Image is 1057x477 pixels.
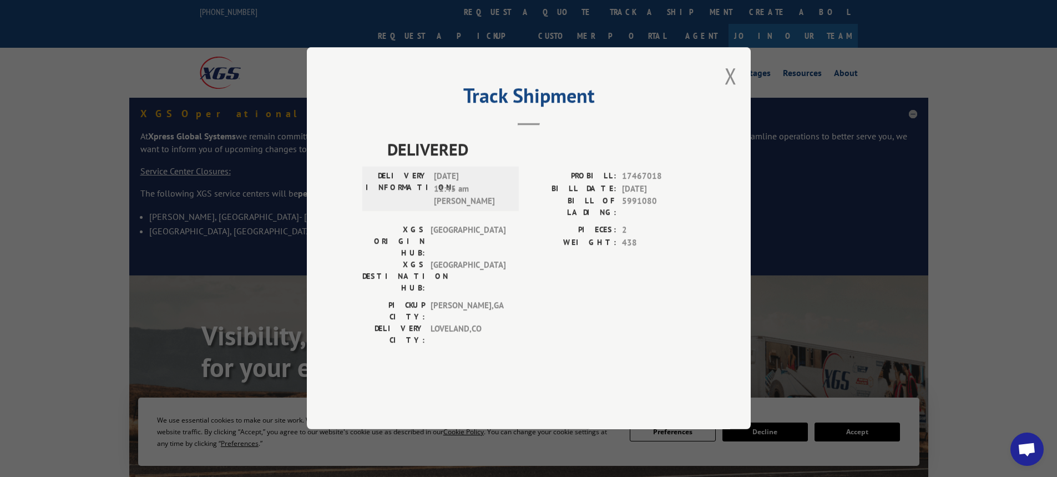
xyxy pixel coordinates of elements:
[431,300,505,323] span: [PERSON_NAME] , GA
[529,195,616,219] label: BILL OF LADING:
[362,300,425,323] label: PICKUP CITY:
[431,259,505,294] span: [GEOGRAPHIC_DATA]
[622,183,695,195] span: [DATE]
[362,224,425,259] label: XGS ORIGIN HUB:
[362,323,425,347] label: DELIVERY CITY:
[529,224,616,237] label: PIECES:
[431,224,505,259] span: [GEOGRAPHIC_DATA]
[622,224,695,237] span: 2
[529,183,616,195] label: BILL DATE:
[431,323,505,347] span: LOVELAND , CO
[529,237,616,249] label: WEIGHT:
[725,61,737,91] button: Close modal
[1010,433,1044,466] a: Open chat
[366,170,428,208] label: DELIVERY INFORMATION:
[362,259,425,294] label: XGS DESTINATION HUB:
[387,137,695,162] span: DELIVERED
[362,88,695,109] h2: Track Shipment
[434,170,509,208] span: [DATE] 11:45 am [PERSON_NAME]
[622,237,695,249] span: 438
[622,195,695,219] span: 5991080
[529,170,616,183] label: PROBILL:
[622,170,695,183] span: 17467018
